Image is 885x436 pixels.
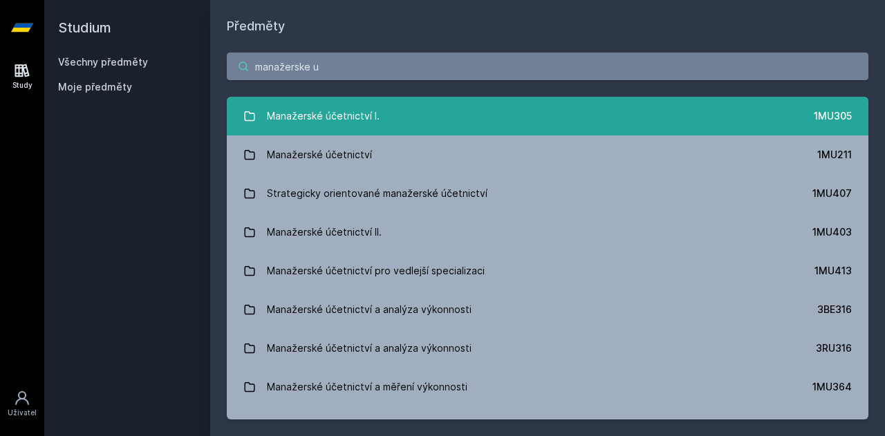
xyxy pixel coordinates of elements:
[817,419,852,433] div: 1VF709
[3,383,41,425] a: Uživatel
[227,329,868,368] a: Manažerské účetnictví a analýza výkonnosti 3RU316
[227,252,868,290] a: Manažerské účetnictví pro vedlejší specializaci 1MU413
[267,296,472,323] div: Manažerské účetnictví a analýza výkonnosti
[227,97,868,135] a: Manažerské účetnictví I. 1MU305
[267,180,487,207] div: Strategicky orientované manažerské účetnictví
[812,187,852,200] div: 1MU407
[227,290,868,329] a: Manažerské účetnictví a analýza výkonnosti 3BE316
[58,56,148,68] a: Všechny předměty
[227,174,868,213] a: Strategicky orientované manažerské účetnictví 1MU407
[267,102,380,130] div: Manažerské účetnictví I.
[3,55,41,97] a: Study
[267,218,382,246] div: Manažerské účetnictví II.
[227,368,868,406] a: Manažerské účetnictví a měření výkonnosti 1MU364
[812,225,852,239] div: 1MU403
[267,373,467,401] div: Manažerské účetnictví a měření výkonnosti
[812,380,852,394] div: 1MU364
[816,341,852,355] div: 3RU316
[267,257,485,285] div: Manažerské účetnictví pro vedlejší specializaci
[814,264,852,278] div: 1MU413
[58,80,132,94] span: Moje předměty
[817,148,852,162] div: 1MU211
[227,135,868,174] a: Manažerské účetnictví 1MU211
[227,17,868,36] h1: Předměty
[12,80,32,91] div: Study
[267,141,372,169] div: Manažerské účetnictví
[817,303,852,316] div: 3BE316
[227,53,868,80] input: Název nebo ident předmětu…
[814,109,852,123] div: 1MU305
[267,334,472,362] div: Manažerské účetnictví a analýza výkonnosti
[8,408,37,418] div: Uživatel
[227,213,868,252] a: Manažerské účetnictví II. 1MU403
